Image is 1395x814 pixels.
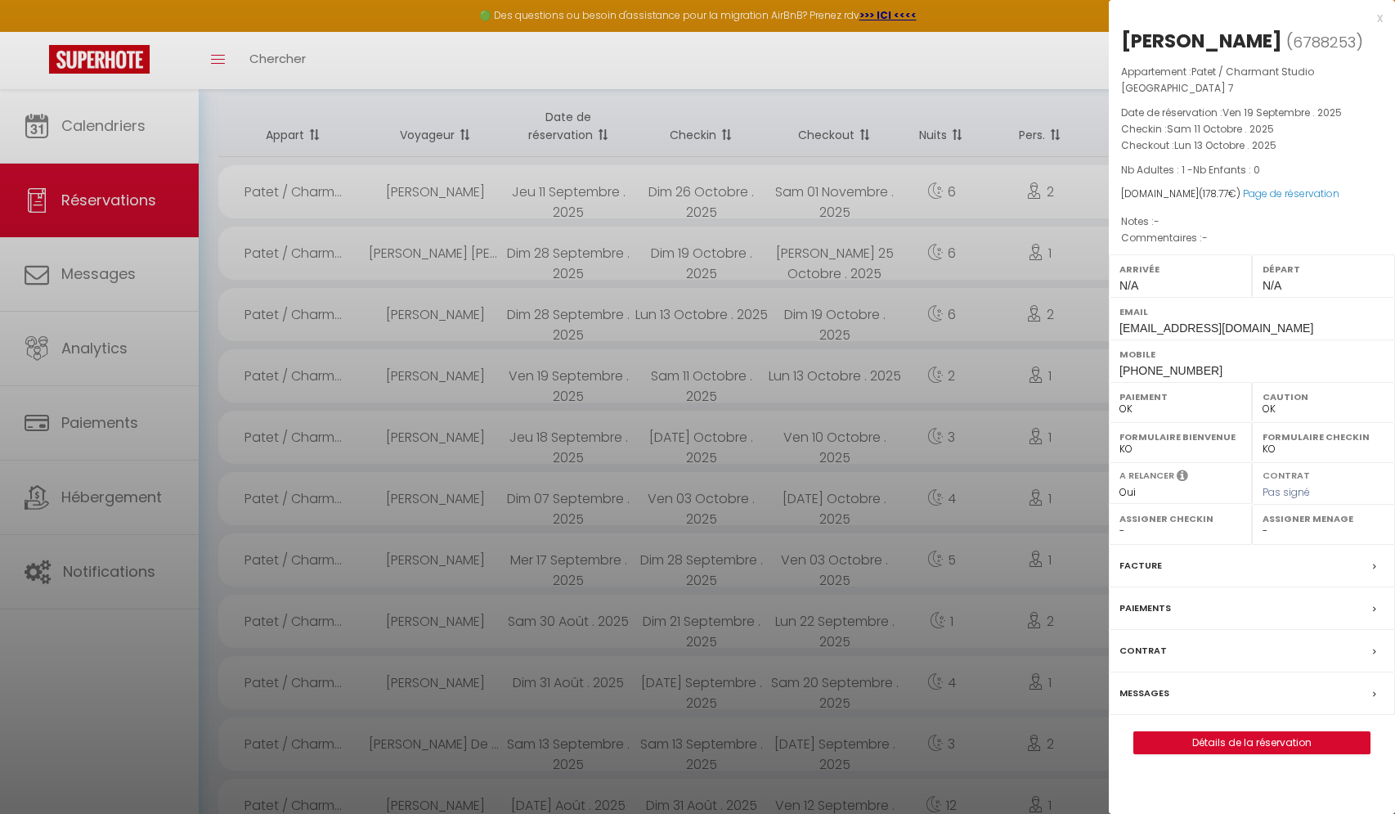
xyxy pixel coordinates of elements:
[1293,32,1356,52] span: 6788253
[1119,510,1241,527] label: Assigner Checkin
[1119,685,1169,702] label: Messages
[1286,30,1363,53] span: ( )
[1119,346,1384,362] label: Mobile
[1121,121,1383,137] p: Checkin :
[1243,187,1339,200] a: Page de réservation
[1203,187,1228,200] span: 178.77
[1121,28,1282,54] div: [PERSON_NAME]
[1119,322,1313,335] span: [EMAIL_ADDRESS][DOMAIN_NAME]
[1121,137,1383,154] p: Checkout :
[1119,261,1241,277] label: Arrivée
[1121,64,1383,97] p: Appartement :
[1119,469,1174,483] label: A relancer
[1202,231,1208,245] span: -
[1263,261,1384,277] label: Départ
[1263,510,1384,527] label: Assigner Menage
[1119,304,1384,320] label: Email
[1263,389,1384,405] label: Caution
[1263,429,1384,445] label: Formulaire Checkin
[1121,214,1383,230] p: Notes :
[1154,214,1160,228] span: -
[1133,731,1370,754] button: Détails de la réservation
[1263,485,1310,499] span: Pas signé
[1119,279,1138,292] span: N/A
[1119,389,1241,405] label: Paiement
[1174,138,1276,152] span: Lun 13 Octobre . 2025
[1167,122,1274,136] span: Sam 11 Octobre . 2025
[1119,557,1162,574] label: Facture
[1199,187,1240,200] span: ( €)
[1121,163,1260,177] span: Nb Adultes : 1 -
[1121,65,1314,95] span: Patet / Charmant Studio [GEOGRAPHIC_DATA] 7
[1177,469,1188,487] i: Sélectionner OUI si vous souhaiter envoyer les séquences de messages post-checkout
[1119,642,1167,659] label: Contrat
[1119,364,1222,377] span: [PHONE_NUMBER]
[1109,8,1383,28] div: x
[1193,163,1260,177] span: Nb Enfants : 0
[1134,732,1370,753] a: Détails de la réservation
[1121,187,1383,202] div: [DOMAIN_NAME]
[1263,279,1281,292] span: N/A
[1222,106,1342,119] span: Ven 19 Septembre . 2025
[1121,230,1383,246] p: Commentaires :
[1121,105,1383,121] p: Date de réservation :
[1119,600,1171,617] label: Paiements
[1263,469,1310,479] label: Contrat
[1119,429,1241,445] label: Formulaire Bienvenue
